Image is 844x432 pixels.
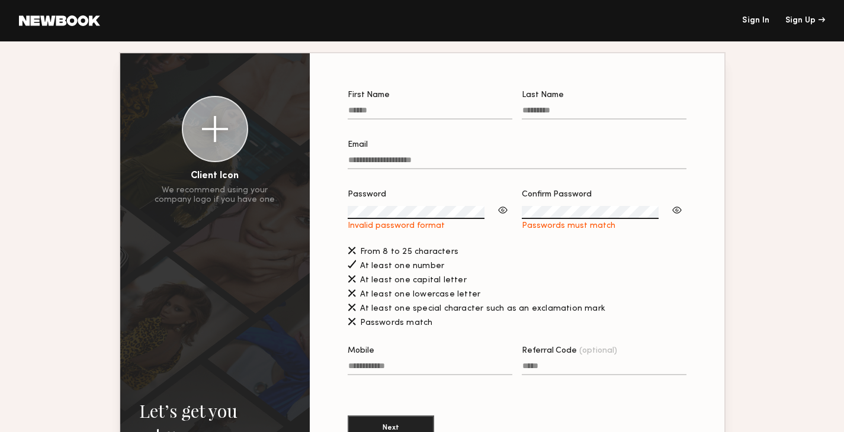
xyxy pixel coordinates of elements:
a: Sign In [742,17,769,25]
div: Confirm Password [522,191,686,199]
span: From 8 to 25 characters [360,248,459,256]
input: First Name [348,106,512,120]
span: At least one lowercase letter [360,291,481,299]
div: Last Name [522,91,686,99]
span: (optional) [579,347,617,355]
div: First Name [348,91,512,99]
div: Password [348,191,512,199]
div: Mobile [348,347,512,355]
span: At least one capital letter [360,276,467,285]
span: Passwords match [360,319,433,327]
div: Email [348,141,686,149]
span: At least one number [360,262,445,270]
span: At least one special character such as an exclamation mark [360,305,606,313]
div: We recommend using your company logo if you have one [155,186,275,205]
input: Referral Code(optional) [522,362,686,375]
input: Email [348,156,686,169]
div: Referral Code [522,347,686,355]
div: Sign Up [785,17,825,25]
div: Passwords must match [522,221,686,231]
div: Client Icon [191,172,239,181]
input: Confirm PasswordPasswords must match [522,206,659,219]
input: Last Name [522,106,686,120]
div: Invalid password format [348,221,512,231]
input: PasswordInvalid password format [348,206,484,219]
input: Mobile [348,362,512,375]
